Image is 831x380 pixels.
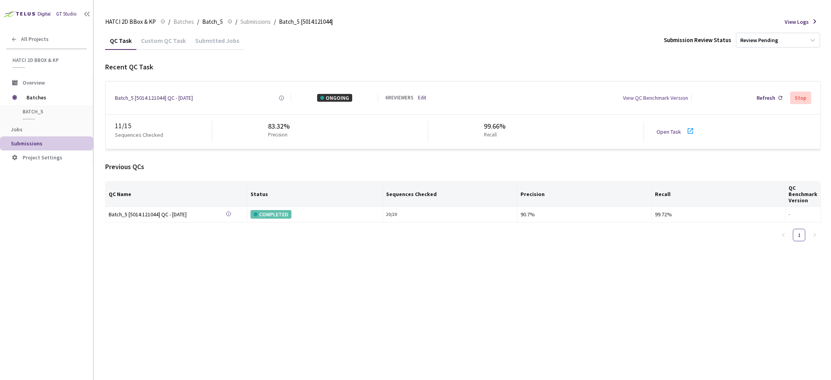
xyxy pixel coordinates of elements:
li: / [235,17,237,27]
div: View QC Benchmark Version [623,94,688,102]
th: QC Benchmark Version [785,182,821,207]
div: Review Pending [740,37,778,44]
div: 11 / 15 [115,121,212,131]
div: Refresh [757,94,775,102]
div: ONGOING [317,94,352,102]
p: Precision [268,131,288,139]
span: Overview [23,79,45,86]
button: left [777,229,790,241]
div: GT Studio [56,11,77,18]
span: Batches [26,90,80,105]
div: COMPLETED [251,210,291,219]
span: Batches [173,17,194,27]
div: Stop [795,95,806,101]
span: Jobs [11,126,23,133]
div: QC Task [105,37,136,50]
th: Recall [652,182,785,207]
div: Recent QC Task [105,62,821,72]
a: Batch_5 [5014:121044] QC - [DATE] [109,210,218,219]
div: 99.66% [484,121,506,131]
span: right [812,233,817,237]
li: Next Page [808,229,821,241]
li: / [274,17,276,27]
div: - [789,211,817,218]
p: Sequences Checked [115,131,163,139]
div: Batch_5 [5014:121044] QC - [DATE] [109,210,218,219]
a: Batch_5 [5014:121044] QC - [DATE] [115,94,193,102]
a: 1 [793,229,805,241]
span: Batch_5 [5014:121044] [279,17,333,27]
div: Custom QC Task [136,37,191,50]
div: 83.32% [268,121,291,131]
span: Submissions [240,17,271,27]
div: Previous QCs [105,162,821,172]
div: Submitted Jobs [191,37,244,50]
div: 90.7% [520,210,648,219]
div: 6 REVIEWERS [385,94,413,102]
a: Batches [172,17,196,26]
span: left [781,233,786,237]
span: Submissions [11,140,42,147]
span: HATCI 2D BBox & KP [105,17,156,27]
span: Batch_5 [202,17,223,27]
th: QC Name [106,182,247,207]
li: Previous Page [777,229,790,241]
a: Submissions [239,17,272,26]
a: Open Task [656,128,681,135]
a: Edit [418,94,426,102]
div: 20 / 20 [386,211,514,218]
p: Recall [484,131,503,139]
th: Precision [517,182,652,207]
li: / [168,17,170,27]
th: Status [247,182,383,207]
button: right [808,229,821,241]
span: Project Settings [23,154,62,161]
span: View Logs [785,18,809,26]
span: All Projects [21,36,49,42]
li: / [197,17,199,27]
span: Batch_5 [23,108,80,115]
div: Submission Review Status [664,36,731,44]
div: 99.72% [655,210,782,219]
span: HATCI 2D BBox & KP [12,57,82,64]
th: Sequences Checked [383,182,517,207]
li: 1 [793,229,805,241]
